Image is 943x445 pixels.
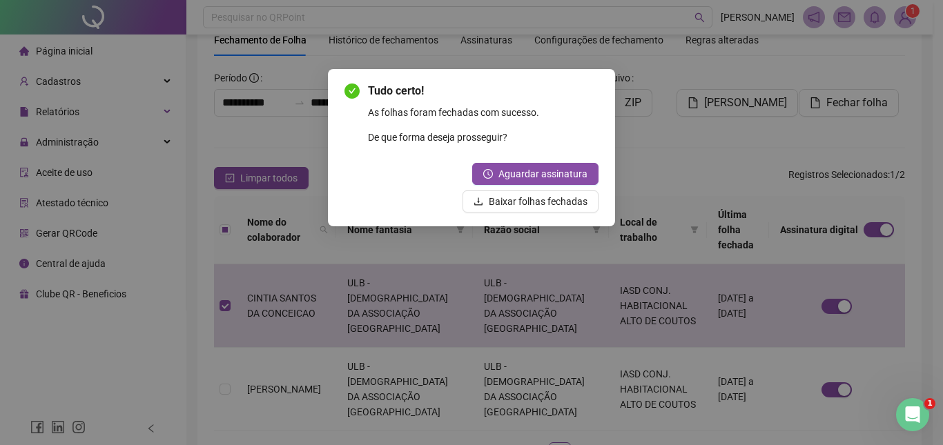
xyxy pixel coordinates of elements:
[463,190,599,212] button: Baixar folhas fechadas
[344,83,360,99] span: check-circle
[368,130,599,145] p: De que forma deseja prosseguir?
[474,197,483,206] span: download
[472,163,599,185] button: Aguardar assinatura
[483,169,493,179] span: clock-circle
[368,83,599,99] span: Tudo certo!
[489,194,587,209] span: Baixar folhas fechadas
[924,398,935,409] span: 1
[498,166,587,181] span: Aguardar assinatura
[368,105,599,120] p: As folhas foram fechadas com sucesso.
[896,398,929,431] iframe: Intercom live chat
